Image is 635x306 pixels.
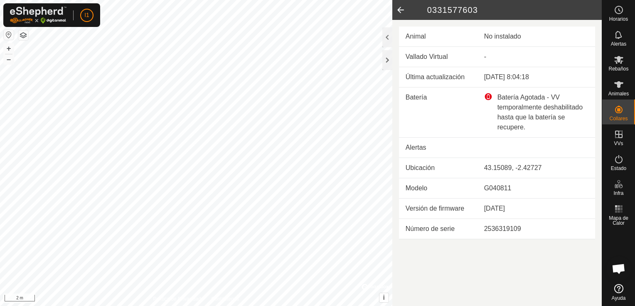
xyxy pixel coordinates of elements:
span: Infra [613,191,623,196]
div: G040811 [484,183,588,193]
span: Horarios [609,17,628,22]
span: Animales [608,91,629,96]
div: [DATE] [484,204,588,214]
span: i [383,294,385,301]
td: Vallado Virtual [399,47,477,67]
a: Ayuda [602,281,635,304]
span: Rebaños [608,66,628,71]
span: Alertas [611,41,626,46]
td: Batería [399,87,477,138]
a: Contáctenos [211,295,239,303]
td: Ubicación [399,158,477,178]
img: Logo Gallagher [10,7,66,24]
button: + [4,44,14,53]
td: Última actualización [399,67,477,87]
td: Alertas [399,138,477,158]
app-display-virtual-paddock-transition: - [484,53,486,60]
div: [DATE] 8:04:18 [484,72,588,82]
span: Mapa de Calor [604,216,633,226]
button: Capas del Mapa [18,30,28,40]
a: Política de Privacidad [153,295,201,303]
span: Estado [611,166,626,171]
button: – [4,54,14,64]
span: I1 [84,11,89,19]
td: Animal [399,27,477,47]
td: Versión de firmware [399,199,477,219]
span: VVs [614,141,623,146]
h2: 0331577603 [414,5,602,15]
td: Número de serie [399,219,477,239]
span: Collares [609,116,628,121]
button: Restablecer Mapa [4,30,14,40]
td: Modelo [399,178,477,199]
div: No instalado [484,32,588,41]
div: Batería Agotada - VV temporalmente deshabilitado hasta que la batería se recupere. [484,92,588,132]
div: Chat abierto [606,256,631,281]
span: Ayuda [612,296,626,301]
button: i [379,293,389,302]
div: 43.15089, -2.42727 [484,163,588,173]
div: 2536319109 [484,224,588,234]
